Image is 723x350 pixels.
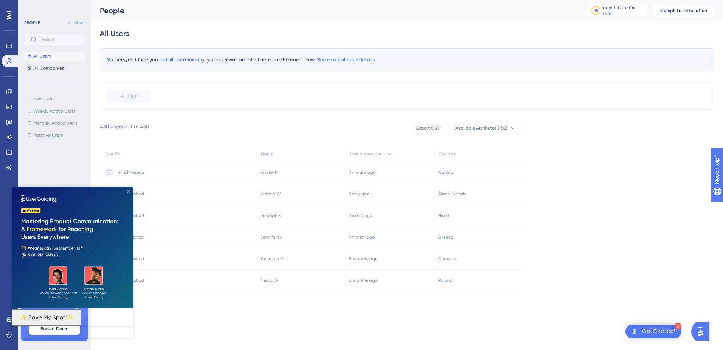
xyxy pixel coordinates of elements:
iframe: UserGuiding AI Assistant Launcher [691,320,714,343]
input: Search [40,37,79,42]
span: New Users [33,96,54,102]
span: All Users [33,53,51,59]
div: PEOPLE [24,20,40,26]
span: Need Help? [18,2,47,11]
button: Filter [106,90,151,102]
img: launcher-image-alternative-text [630,327,639,336]
button: Inactive Users [24,131,85,140]
span: Weekly Active Users [33,108,75,114]
button: Complete Installation [653,5,714,17]
div: People [100,5,568,16]
div: 2 [675,323,681,330]
span: Filter [127,93,138,99]
div: No users yet. Once you , your users will be listed here like the one below. [100,48,714,70]
span: install UserGuiding [159,56,204,62]
div: Get Started! [642,327,675,336]
div: 14 [594,8,598,14]
div: Open Get Started! checklist, remaining modules: 2 [625,325,681,338]
button: All Companies [24,64,85,73]
button: Weekly Active Users [24,106,85,116]
button: New Users [24,94,85,103]
button: Monthly Active Users [24,119,85,128]
span: See example user details. [317,56,376,62]
span: Monthly Active Users [33,120,77,126]
button: All Users [24,52,85,61]
div: Close Preview [115,3,118,6]
span: Complete Installation [660,8,707,14]
div: days left in free trial [603,5,645,17]
div: All Users [100,28,129,39]
span: New [74,20,83,26]
span: All Companies [33,65,64,71]
button: New [64,18,85,27]
span: Inactive Users [33,132,63,138]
